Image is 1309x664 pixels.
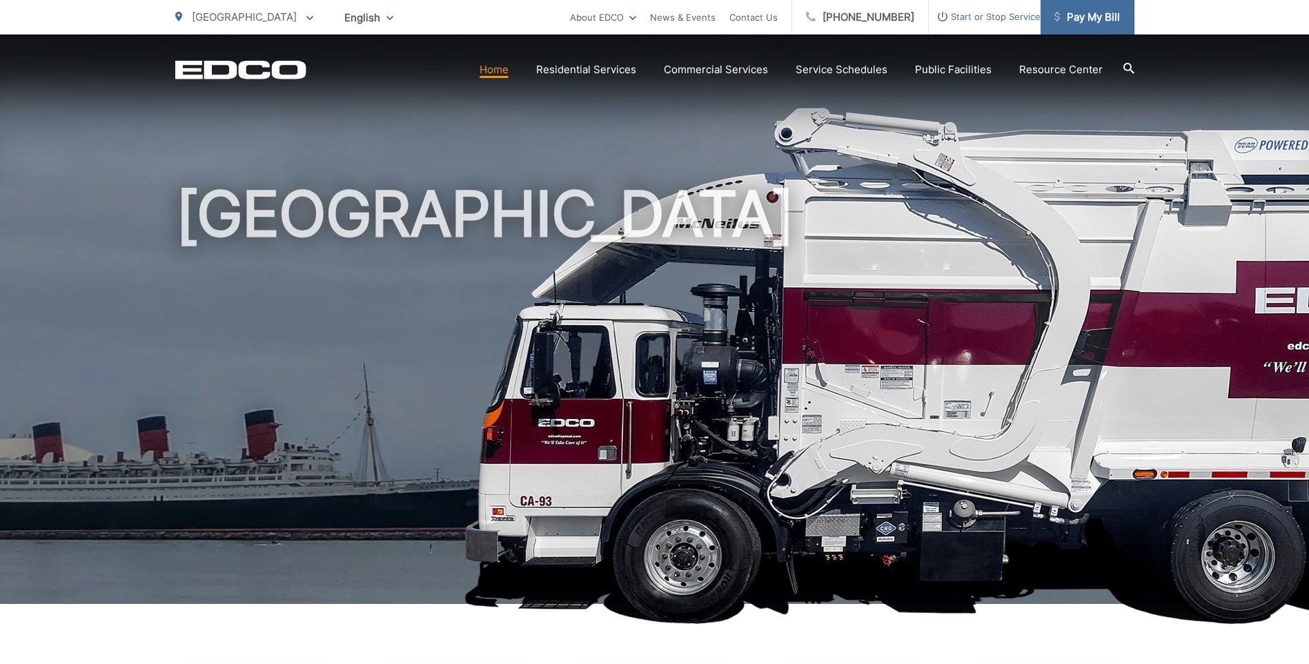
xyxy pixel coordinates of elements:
[1054,9,1120,26] span: Pay My Bill
[480,61,509,78] a: Home
[536,61,636,78] a: Residential Services
[664,61,768,78] a: Commercial Services
[334,6,404,30] span: English
[570,9,636,26] a: About EDCO
[192,10,297,23] span: [GEOGRAPHIC_DATA]
[175,60,306,79] a: EDCD logo. Return to the homepage.
[915,61,992,78] a: Public Facilities
[1019,61,1103,78] a: Resource Center
[796,61,887,78] a: Service Schedules
[729,9,778,26] a: Contact Us
[650,9,716,26] a: News & Events
[175,179,1134,616] h1: [GEOGRAPHIC_DATA]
